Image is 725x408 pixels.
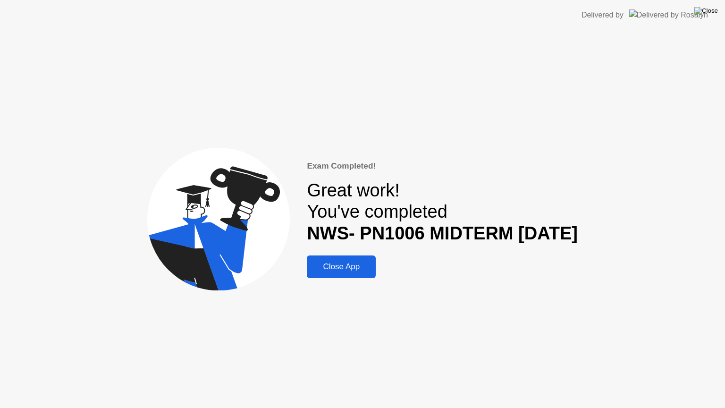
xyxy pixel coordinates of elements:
button: Close App [307,255,376,278]
div: Delivered by [582,9,624,21]
div: Great work! You've completed [307,180,578,245]
div: Exam Completed! [307,160,578,172]
b: NWS- PN1006 MIDTERM [DATE] [307,223,578,243]
img: Delivered by Rosalyn [629,9,708,20]
div: Close App [310,262,373,272]
img: Close [694,7,718,15]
